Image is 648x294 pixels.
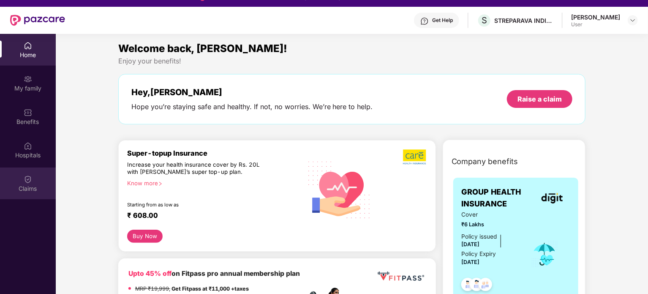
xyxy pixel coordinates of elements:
span: S [482,15,487,25]
div: Increase your health insurance cover by Rs. 20L with [PERSON_NAME]’s super top-up plan. [127,161,266,176]
img: svg+xml;base64,PHN2ZyB4bWxucz0iaHR0cDovL3d3dy53My5vcmcvMjAwMC9zdmciIHhtbG5zOnhsaW5rPSJodHRwOi8vd3... [302,151,377,228]
img: svg+xml;base64,PHN2ZyBpZD0iQ2xhaW0iIHhtbG5zPSJodHRwOi8vd3d3LnczLm9yZy8yMDAwL3N2ZyIgd2lkdGg9IjIwIi... [24,175,32,184]
span: GROUP HEALTH INSURANCE [462,186,534,210]
div: User [571,21,620,28]
div: [PERSON_NAME] [571,13,620,21]
div: Policy Expiry [462,250,496,258]
div: STREPARAVA INDIA PRIVATE LIMITED [494,16,553,25]
img: fppp.png [376,269,425,284]
div: ₹ 608.00 [127,211,294,221]
div: Know more [127,180,297,186]
span: Cover [462,210,520,219]
div: Super-topup Insurance [127,149,302,157]
span: [DATE] [462,241,480,247]
div: Starting from as low as [127,202,266,208]
img: svg+xml;base64,PHN2ZyBpZD0iQmVuZWZpdHMiIHhtbG5zPSJodHRwOi8vd3d3LnczLm9yZy8yMDAwL3N2ZyIgd2lkdGg9Ij... [24,108,32,117]
div: Enjoy your benefits! [118,57,586,66]
span: [DATE] [462,259,480,265]
img: insurerLogo [542,193,563,203]
img: New Pazcare Logo [10,15,65,26]
div: Hey, [PERSON_NAME] [131,87,373,97]
img: svg+xml;base64,PHN2ZyBpZD0iSG9tZSIgeG1sbnM9Imh0dHA6Ly93d3cudzMub3JnLzIwMDAvc3ZnIiB3aWR0aD0iMjAiIG... [24,41,32,50]
div: Get Help [432,17,453,24]
img: svg+xml;base64,PHN2ZyBpZD0iRHJvcGRvd24tMzJ4MzIiIHhtbG5zPSJodHRwOi8vd3d3LnczLm9yZy8yMDAwL3N2ZyIgd2... [629,17,636,24]
strong: Get Fitpass at ₹11,000 +taxes [172,286,249,292]
img: b5dec4f62d2307b9de63beb79f102df3.png [403,149,427,165]
span: Welcome back, [PERSON_NAME]! [118,42,287,55]
div: Raise a claim [517,94,562,104]
div: Policy issued [462,232,497,241]
span: Company benefits [452,156,518,168]
img: icon [531,240,558,268]
b: on Fitpass pro annual membership plan [128,269,300,278]
img: svg+xml;base64,PHN2ZyBpZD0iSG9zcGl0YWxzIiB4bWxucz0iaHR0cDovL3d3dy53My5vcmcvMjAwMC9zdmciIHdpZHRoPS... [24,142,32,150]
img: svg+xml;base64,PHN2ZyBpZD0iSGVscC0zMngzMiIgeG1sbnM9Imh0dHA6Ly93d3cudzMub3JnLzIwMDAvc3ZnIiB3aWR0aD... [420,17,429,25]
div: Hope you’re staying safe and healthy. If not, no worries. We’re here to help. [131,102,373,111]
button: Buy Now [127,230,163,243]
span: right [158,181,163,186]
b: Upto 45% off [128,269,172,278]
img: svg+xml;base64,PHN2ZyB3aWR0aD0iMjAiIGhlaWdodD0iMjAiIHZpZXdCb3g9IjAgMCAyMCAyMCIgZmlsbD0ibm9uZSIgeG... [24,75,32,83]
del: MRP ₹19,999, [135,286,170,292]
span: ₹6 Lakhs [462,220,520,229]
